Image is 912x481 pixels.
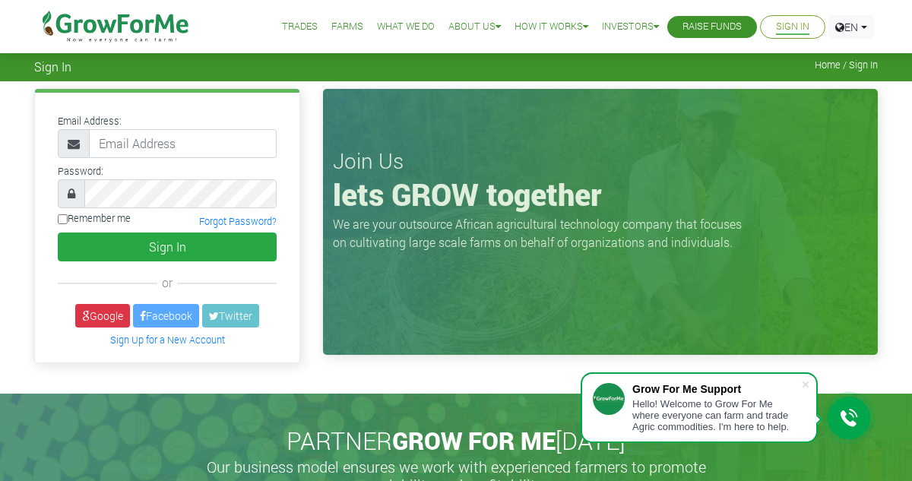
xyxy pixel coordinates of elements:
h3: Join Us [333,148,868,174]
div: Hello! Welcome to Grow For Me where everyone can farm and trade Agric commodities. I'm here to help. [632,398,801,432]
div: Grow For Me Support [632,383,801,395]
span: GROW FOR ME [392,424,556,457]
label: Email Address: [58,114,122,128]
span: Home / Sign In [815,59,878,71]
label: Remember me [58,211,131,226]
input: Email Address [89,129,277,158]
p: We are your outsource African agricultural technology company that focuses on cultivating large s... [333,215,751,252]
a: Sign Up for a New Account [110,334,225,346]
a: Forgot Password? [199,215,277,227]
h2: PARTNER [DATE] [40,426,872,455]
a: EN [828,15,874,39]
a: Investors [602,19,659,35]
h1: lets GROW together [333,176,868,213]
a: Farms [331,19,363,35]
div: or [58,274,277,292]
a: Google [75,304,130,328]
input: Remember me [58,214,68,224]
a: Raise Funds [682,19,742,35]
a: Sign In [776,19,809,35]
button: Sign In [58,233,277,261]
a: How it Works [515,19,588,35]
a: About Us [448,19,501,35]
span: Sign In [34,59,71,74]
a: What We Do [377,19,435,35]
a: Trades [282,19,318,35]
label: Password: [58,164,103,179]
